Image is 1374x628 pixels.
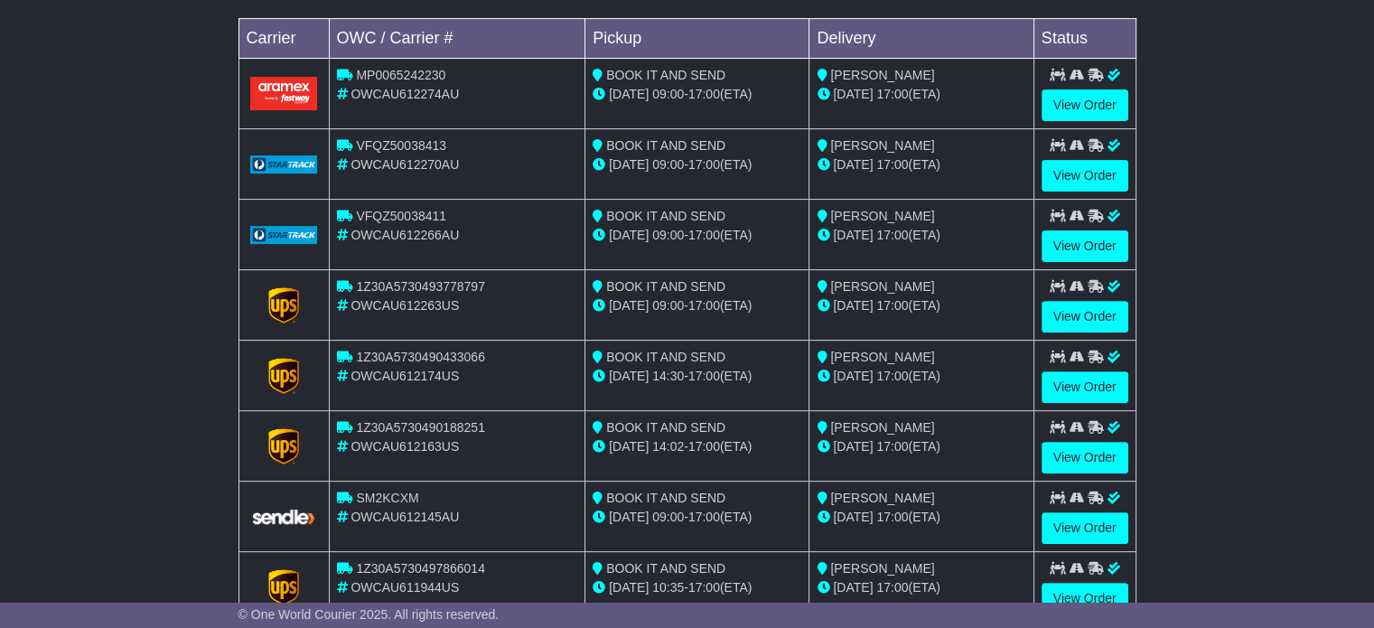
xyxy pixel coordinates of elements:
[688,439,720,454] span: 17:00
[351,228,459,242] span: OWCAU612266AU
[351,298,459,313] span: OWCAU612263US
[351,510,459,524] span: OWCAU612145AU
[688,87,720,101] span: 17:00
[1033,19,1136,59] td: Status
[1042,89,1128,121] a: View Order
[652,228,684,242] span: 09:00
[876,439,908,454] span: 17:00
[876,298,908,313] span: 17:00
[1042,512,1128,544] a: View Order
[356,350,484,364] span: 1Z30A5730490433066
[830,68,934,82] span: [PERSON_NAME]
[593,437,801,456] div: - (ETA)
[609,439,649,454] span: [DATE]
[593,296,801,315] div: - (ETA)
[593,508,801,527] div: - (ETA)
[329,19,585,59] td: OWC / Carrier #
[356,209,446,223] span: VFQZ50038411
[606,209,725,223] span: BOOK IT AND SEND
[250,155,318,173] img: GetCarrierServiceLogo
[817,437,1025,456] div: (ETA)
[833,228,873,242] span: [DATE]
[817,508,1025,527] div: (ETA)
[688,369,720,383] span: 17:00
[593,226,801,245] div: - (ETA)
[688,298,720,313] span: 17:00
[830,491,934,505] span: [PERSON_NAME]
[830,420,934,435] span: [PERSON_NAME]
[593,155,801,174] div: - (ETA)
[830,561,934,576] span: [PERSON_NAME]
[356,68,445,82] span: MP0065242230
[606,68,725,82] span: BOOK IT AND SEND
[1042,230,1128,262] a: View Order
[356,138,446,153] span: VFQZ50038413
[356,491,418,505] span: SM2KCXM
[833,87,873,101] span: [DATE]
[688,228,720,242] span: 17:00
[268,428,299,464] img: GetCarrierServiceLogo
[609,580,649,595] span: [DATE]
[351,580,459,595] span: OWCAU611944US
[609,369,649,383] span: [DATE]
[876,228,908,242] span: 17:00
[268,569,299,605] img: GetCarrierServiceLogo
[830,350,934,364] span: [PERSON_NAME]
[268,287,299,323] img: GetCarrierServiceLogo
[606,420,725,435] span: BOOK IT AND SEND
[833,157,873,172] span: [DATE]
[250,226,318,244] img: GetCarrierServiceLogo
[833,439,873,454] span: [DATE]
[833,298,873,313] span: [DATE]
[593,85,801,104] div: - (ETA)
[1042,160,1128,192] a: View Order
[817,85,1025,104] div: (ETA)
[1042,301,1128,333] a: View Order
[817,296,1025,315] div: (ETA)
[652,157,684,172] span: 09:00
[817,578,1025,597] div: (ETA)
[876,87,908,101] span: 17:00
[652,439,684,454] span: 14:02
[609,510,649,524] span: [DATE]
[1042,371,1128,403] a: View Order
[830,209,934,223] span: [PERSON_NAME]
[876,580,908,595] span: 17:00
[876,369,908,383] span: 17:00
[593,578,801,597] div: - (ETA)
[609,228,649,242] span: [DATE]
[830,138,934,153] span: [PERSON_NAME]
[688,510,720,524] span: 17:00
[652,369,684,383] span: 14:30
[606,561,725,576] span: BOOK IT AND SEND
[268,358,299,394] img: GetCarrierServiceLogo
[250,77,318,110] img: Aramex.png
[652,580,684,595] span: 10:35
[606,350,725,364] span: BOOK IT AND SEND
[585,19,809,59] td: Pickup
[817,226,1025,245] div: (ETA)
[817,367,1025,386] div: (ETA)
[652,298,684,313] span: 09:00
[809,19,1033,59] td: Delivery
[609,87,649,101] span: [DATE]
[351,439,459,454] span: OWCAU612163US
[356,420,484,435] span: 1Z30A5730490188251
[593,367,801,386] div: - (ETA)
[609,298,649,313] span: [DATE]
[1042,583,1128,614] a: View Order
[688,580,720,595] span: 17:00
[833,510,873,524] span: [DATE]
[830,279,934,294] span: [PERSON_NAME]
[833,369,873,383] span: [DATE]
[652,87,684,101] span: 09:00
[606,491,725,505] span: BOOK IT AND SEND
[351,87,459,101] span: OWCAU612274AU
[250,508,318,527] img: GetCarrierServiceLogo
[652,510,684,524] span: 09:00
[356,279,484,294] span: 1Z30A5730493778797
[238,607,500,622] span: © One World Courier 2025. All rights reserved.
[351,157,459,172] span: OWCAU612270AU
[688,157,720,172] span: 17:00
[833,580,873,595] span: [DATE]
